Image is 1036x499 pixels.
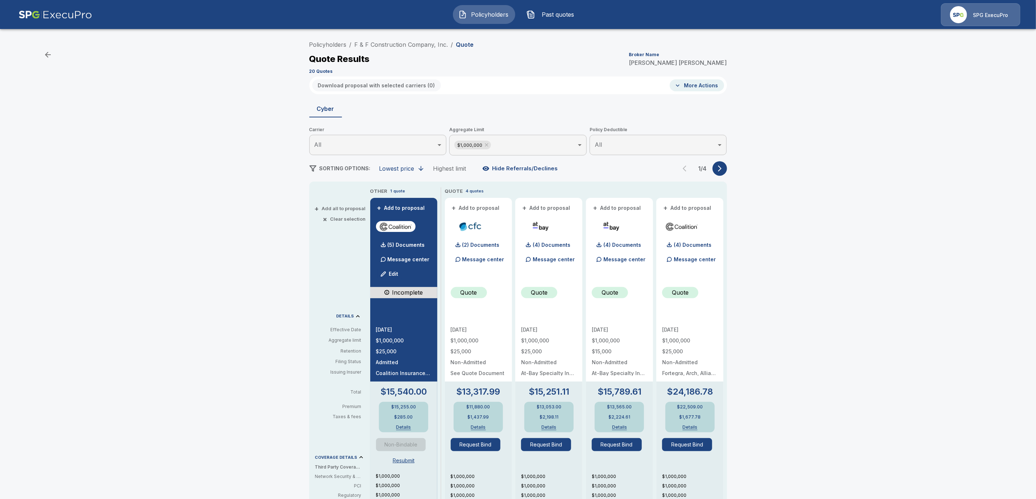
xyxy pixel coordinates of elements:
button: Past quotes IconPast quotes [521,5,583,24]
p: $13,565.00 [607,405,632,409]
button: +Add to proposal [592,204,643,212]
a: Agency IconSPG ExecuPro [941,3,1020,26]
span: SORTING OPTIONS: [319,165,371,171]
p: Message center [462,255,504,263]
p: $13,053.00 [537,405,561,409]
p: $1,000,000 [662,338,718,343]
p: $25,000 [662,349,718,354]
p: Quote [672,288,689,297]
p: Broker Name [629,53,660,57]
p: Premium [315,404,367,409]
button: Edit [377,267,402,281]
span: Policyholders [470,10,510,19]
img: Past quotes Icon [527,10,535,19]
span: Request Bind [592,438,647,451]
p: Taxes & fees [315,415,367,419]
p: $13,317.99 [457,387,500,396]
button: ×Clear selection [325,217,366,221]
p: Non-Admitted [662,360,718,365]
span: Request Bind [451,438,506,451]
img: coalitioncyberadmitted [379,221,413,232]
button: +Add to proposal [376,204,427,212]
p: (4) Documents [674,242,711,248]
p: $1,000,000 [521,483,582,489]
p: $25,000 [451,349,506,354]
span: Policy Deductible [590,126,727,133]
span: + [522,205,527,211]
p: Total [315,390,367,394]
li: / [350,40,352,49]
p: Quote [461,288,477,297]
p: Message center [388,255,430,263]
p: Coalition Insurance Solutions [376,371,432,376]
button: Details [464,425,493,429]
div: Highest limit [433,165,466,172]
p: $15,789.61 [598,387,641,396]
p: $1,000,000 [451,492,512,499]
span: Carrier [309,126,447,133]
p: 1 [391,188,392,194]
button: Resubmit [390,454,417,467]
p: $1,000,000 [376,482,437,489]
p: (5) Documents [388,242,425,248]
span: All [314,141,322,148]
p: Message center [674,255,716,263]
p: Retention [315,348,362,354]
img: coalitioncyber [665,221,699,232]
p: Aggregate limit [315,337,362,344]
p: $1,000,000 [451,338,506,343]
p: Quote [602,288,618,297]
p: Admitted [376,360,432,365]
p: COVERAGE DETAILS [315,456,358,460]
p: (2) Documents [462,242,500,248]
p: $1,000,000 [592,492,653,499]
p: (4) Documents [533,242,570,248]
button: +Add to proposal [662,204,713,212]
span: $1,000,000 [454,141,485,149]
p: [PERSON_NAME] [PERSON_NAME] [629,60,727,66]
p: Fortegra, Arch, Allianz, Aspen, Vantage [662,371,718,376]
p: $1,437.99 [468,415,489,419]
p: $1,000,000 [451,483,512,489]
img: atbaycybersurplus [595,221,628,232]
p: [DATE] [376,327,432,332]
p: [DATE] [521,327,577,332]
p: $1,677.78 [679,415,701,419]
p: Issuing Insurer [315,369,362,375]
p: $1,000,000 [592,338,647,343]
img: atbaycybersurplus [524,221,558,232]
p: $15,000 [592,349,647,354]
button: +Add to proposal [451,204,502,212]
p: $1,000,000 [592,473,653,480]
p: $24,186.78 [667,387,713,396]
button: Download proposal with selected carriers (0) [312,79,441,91]
button: Details [605,425,634,429]
p: $1,000,000 [376,338,432,343]
p: Effective Date [315,327,362,333]
button: Policyholders IconPolicyholders [453,5,515,24]
button: More Actions [670,79,724,91]
button: Details [676,425,705,429]
button: Details [389,425,418,429]
span: Quote is a non-bindable indication [376,438,432,451]
img: cfccyber [454,221,487,232]
span: All [595,141,602,148]
a: F & F Construction Company, Inc. [355,41,448,48]
p: (4) Documents [603,242,641,248]
button: Request Bind [521,438,571,451]
p: SPG ExecuPro [973,12,1008,19]
p: [DATE] [662,327,718,332]
li: / [451,40,453,49]
p: Third Party Coverage [315,464,367,470]
p: $22,509.00 [677,405,703,409]
span: + [315,206,319,211]
button: Details [534,425,564,429]
p: $1,000,000 [592,483,653,489]
span: Aggregate Limit [449,126,587,133]
p: $1,000,000 [521,492,582,499]
p: $1,000,000 [662,483,723,489]
p: Network Security & Privacy Liability: Third party liability costs [315,473,362,480]
p: At-Bay Specialty Insurance Company [592,371,647,376]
